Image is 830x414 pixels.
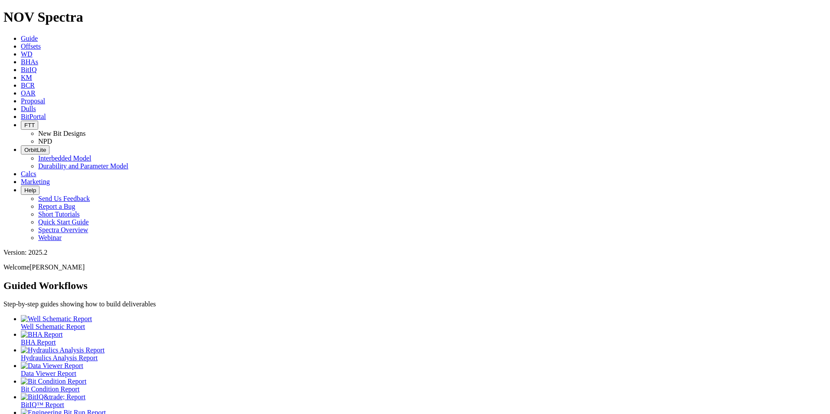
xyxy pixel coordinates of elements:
a: NPD [38,138,52,145]
a: Data Viewer Report Data Viewer Report [21,362,827,377]
a: Quick Start Guide [38,218,89,226]
a: Hydraulics Analysis Report Hydraulics Analysis Report [21,346,827,361]
button: OrbitLite [21,145,49,154]
a: WD [21,50,33,58]
p: Step-by-step guides showing how to build deliverables [3,300,827,308]
a: BCR [21,82,35,89]
span: Bit Condition Report [21,385,79,393]
h1: NOV Spectra [3,9,827,25]
a: BitIQ&trade; Report BitIQ™ Report [21,393,827,408]
a: Guide [21,35,38,42]
a: BitPortal [21,113,46,120]
a: BitIQ [21,66,36,73]
a: Proposal [21,97,45,105]
a: Well Schematic Report Well Schematic Report [21,315,827,330]
a: Durability and Parameter Model [38,162,128,170]
a: Bit Condition Report Bit Condition Report [21,378,827,393]
a: Calcs [21,170,36,177]
div: Version: 2025.2 [3,249,827,256]
a: Spectra Overview [38,226,88,233]
img: Data Viewer Report [21,362,83,370]
a: BHAs [21,58,38,66]
p: Welcome [3,263,827,271]
img: Well Schematic Report [21,315,92,323]
a: Report a Bug [38,203,75,210]
button: Help [21,186,40,195]
span: Well Schematic Report [21,323,85,330]
span: [PERSON_NAME] [30,263,85,271]
button: FTT [21,121,38,130]
a: Marketing [21,178,50,185]
img: Bit Condition Report [21,378,86,385]
a: KM [21,74,32,81]
img: BHA Report [21,331,63,338]
span: Data Viewer Report [21,370,76,377]
span: Help [24,187,36,194]
h2: Guided Workflows [3,280,827,292]
a: Interbedded Model [38,154,91,162]
a: Send Us Feedback [38,195,90,202]
img: Hydraulics Analysis Report [21,346,105,354]
span: BHA Report [21,338,56,346]
a: BHA Report BHA Report [21,331,827,346]
a: Offsets [21,43,41,50]
img: BitIQ&trade; Report [21,393,86,401]
span: Hydraulics Analysis Report [21,354,98,361]
span: OrbitLite [24,147,46,153]
a: Dulls [21,105,36,112]
a: New Bit Designs [38,130,86,137]
a: OAR [21,89,36,97]
a: Webinar [38,234,62,241]
span: FTT [24,122,35,128]
span: BitIQ™ Report [21,401,64,408]
a: Short Tutorials [38,210,80,218]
